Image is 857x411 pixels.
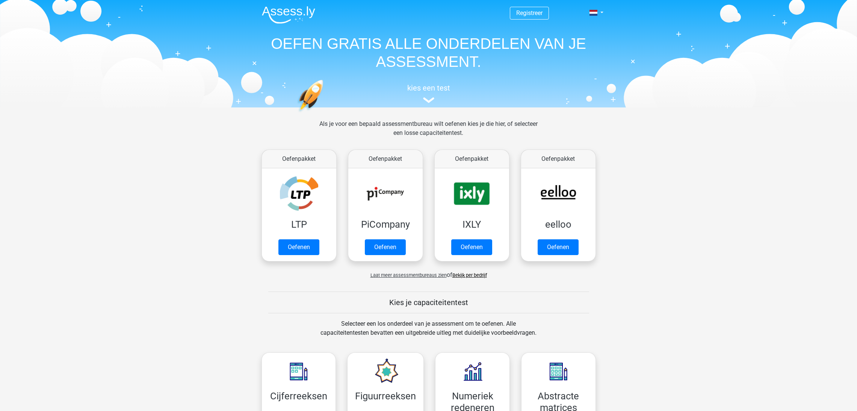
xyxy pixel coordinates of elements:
[451,239,492,255] a: Oefenen
[256,83,602,92] h5: kies een test
[516,9,543,17] a: Registreer
[268,298,589,307] h5: Kies je capaciteitentest
[262,6,315,24] img: Assessly
[313,119,544,147] div: Als je voor een bepaald assessmentbureau wilt oefenen kies je die hier, of selecteer een losse ca...
[256,35,602,71] h1: OEFEN GRATIS ALLE ONDERDELEN VAN JE ASSESSMENT.
[256,83,602,103] a: kies een test
[297,80,352,148] img: oefenen
[278,239,319,255] a: Oefenen
[370,272,447,278] span: Laat meer assessmentbureaus zien
[365,239,406,255] a: Oefenen
[452,272,487,278] a: Bekijk per bedrijf
[256,264,602,280] div: of
[313,319,544,346] div: Selecteer een los onderdeel van je assessment om te oefenen. Alle capaciteitentesten bevatten een...
[423,97,434,103] img: assessment
[538,239,579,255] a: Oefenen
